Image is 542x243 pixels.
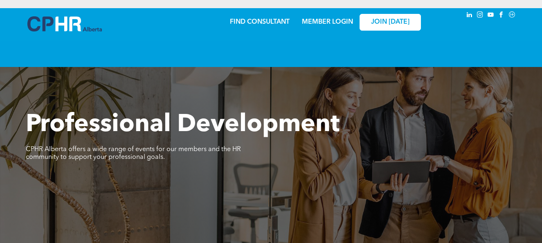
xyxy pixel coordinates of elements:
span: CPHR Alberta offers a wide range of events for our members and the HR community to support your p... [26,146,241,161]
span: JOIN [DATE] [371,18,409,26]
a: MEMBER LOGIN [302,19,353,25]
a: FIND CONSULTANT [230,19,290,25]
img: A blue and white logo for cp alberta [27,16,102,31]
a: youtube [486,10,495,21]
a: Social network [508,10,517,21]
span: Professional Development [26,113,340,137]
a: facebook [497,10,506,21]
a: linkedin [465,10,474,21]
a: instagram [476,10,485,21]
a: JOIN [DATE] [360,14,421,31]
